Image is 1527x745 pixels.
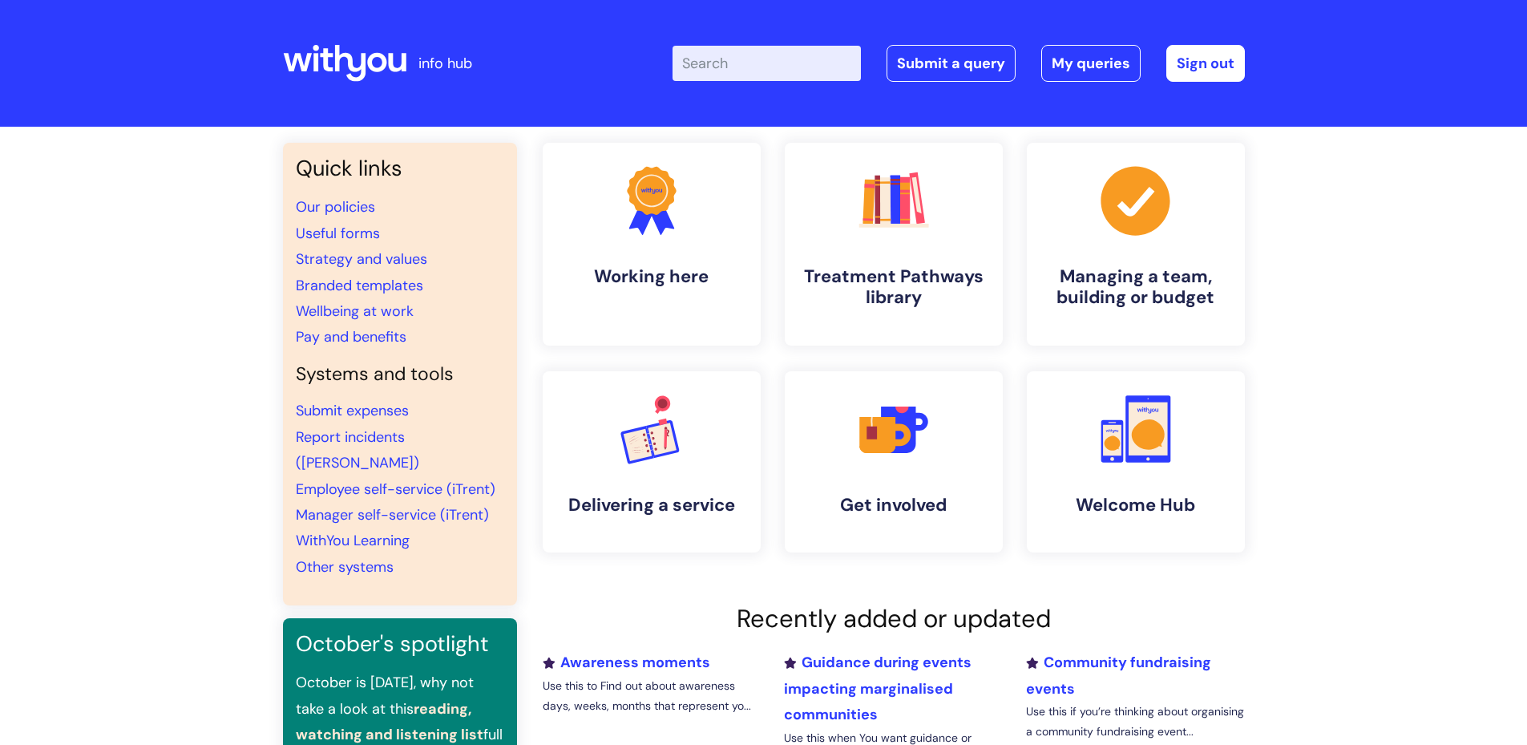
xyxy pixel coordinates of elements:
[296,427,419,472] a: Report incidents ([PERSON_NAME])
[673,45,1245,82] div: | -
[1026,653,1211,698] a: Community fundraising events
[1040,266,1232,309] h4: Managing a team, building or budget
[296,531,410,550] a: WithYou Learning
[543,653,710,672] a: Awareness moments
[543,143,761,346] a: Working here
[798,495,990,516] h4: Get involved
[296,363,504,386] h4: Systems and tools
[1166,45,1245,82] a: Sign out
[543,604,1245,634] h2: Recently added or updated
[296,557,394,577] a: Other systems
[1040,495,1232,516] h4: Welcome Hub
[784,653,972,724] a: Guidance during events impacting marginalised communities
[543,371,761,553] a: Delivering a service
[296,249,427,269] a: Strategy and values
[296,197,375,217] a: Our policies
[798,266,990,309] h4: Treatment Pathways library
[296,401,409,420] a: Submit expenses
[887,45,1016,82] a: Submit a query
[673,46,861,81] input: Search
[296,480,495,499] a: Employee self-service (iTrent)
[1026,702,1244,742] p: Use this if you’re thinking about organising a community fundraising event...
[296,505,489,524] a: Manager self-service (iTrent)
[1041,45,1141,82] a: My queries
[296,224,380,243] a: Useful forms
[296,156,504,181] h3: Quick links
[785,371,1003,553] a: Get involved
[543,676,761,716] p: Use this to Find out about awareness days, weeks, months that represent yo...
[296,302,414,321] a: Wellbeing at work
[555,495,748,516] h4: Delivering a service
[296,327,406,346] a: Pay and benefits
[296,631,504,657] h3: October's spotlight
[296,276,423,295] a: Branded templates
[785,143,1003,346] a: Treatment Pathways library
[418,51,472,76] p: info hub
[555,266,748,287] h4: Working here
[1027,371,1245,553] a: Welcome Hub
[1027,143,1245,346] a: Managing a team, building or budget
